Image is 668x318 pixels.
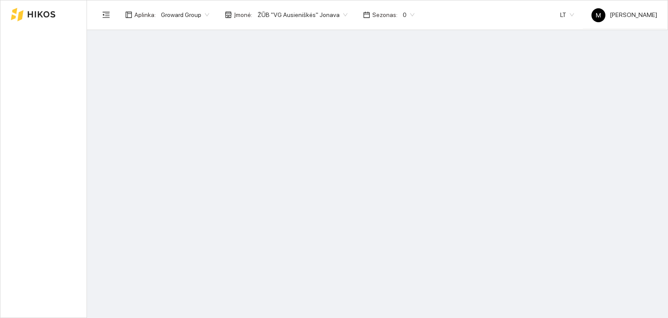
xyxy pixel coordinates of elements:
span: Įmonė : [234,10,252,20]
button: menu-fold [97,6,115,24]
span: Sezonas : [372,10,397,20]
span: Groward Group [161,8,209,21]
span: layout [125,11,132,18]
span: 0 [403,8,414,21]
span: calendar [363,11,370,18]
span: ŽŪB "VG Ausieniškės" Jonava [257,8,347,21]
span: M [596,8,601,22]
span: Aplinka : [134,10,156,20]
span: shop [225,11,232,18]
span: LT [560,8,574,21]
span: [PERSON_NAME] [591,11,657,18]
span: menu-fold [102,11,110,19]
